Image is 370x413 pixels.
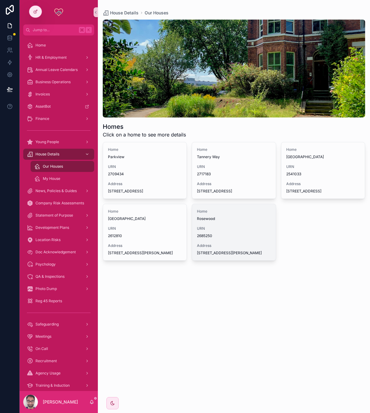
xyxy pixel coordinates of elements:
span: Parkview [108,154,182,159]
img: App logo [54,7,64,17]
a: Development Plans [23,222,94,233]
span: K [86,28,91,32]
span: [STREET_ADDRESS][PERSON_NAME] [108,251,182,255]
p: [PERSON_NAME] [43,399,78,405]
a: Finance [23,113,94,124]
span: AssetBot [35,104,51,109]
a: News, Policies & Guides [23,185,94,196]
span: Recruitment [35,359,57,363]
span: Meetings [35,334,51,339]
span: Company Risk Assessments [35,201,84,206]
span: Invoices [35,92,50,97]
a: House Details [103,10,139,16]
span: HR & Employment [35,55,67,60]
span: 2612810 [108,233,182,238]
span: 2709434 [108,172,182,177]
a: Home [23,40,94,51]
span: Business Operations [35,80,71,84]
span: My House [43,176,60,181]
span: 2541033 [286,172,360,177]
div: scrollable content [20,35,98,391]
span: Development Plans [35,225,69,230]
span: Photo Dump [35,286,57,291]
a: Company Risk Assessments [23,198,94,209]
span: Address [108,243,182,248]
a: Our Houses [31,161,94,172]
a: Reg 45 Reports [23,296,94,307]
button: Jump to...K [23,24,94,35]
span: Home [197,209,271,214]
span: Location Risks [35,237,61,242]
a: QA & Inspections [23,271,94,282]
a: Agency Usage [23,368,94,379]
a: Meetings [23,331,94,342]
span: [GEOGRAPHIC_DATA] [286,154,360,159]
span: Address [108,181,182,186]
a: Safeguarding [23,319,94,330]
a: Doc Acknowledgement [23,247,94,258]
span: [STREET_ADDRESS] [286,189,360,194]
span: On Call [35,346,48,351]
span: Young People [35,140,59,144]
a: Young People [23,136,94,147]
span: Reg 45 Reports [35,299,62,303]
span: Home [108,209,182,214]
span: Home [197,147,271,152]
span: Address [197,181,271,186]
span: Statement of Purpose [35,213,73,218]
span: Click on a home to see more details [103,131,186,138]
span: URN [197,164,271,169]
span: [STREET_ADDRESS] [108,189,182,194]
span: Our Houses [43,164,63,169]
span: URN [197,226,271,231]
a: My House [31,173,94,184]
h1: Homes [103,122,186,131]
span: Home [286,147,360,152]
span: [GEOGRAPHIC_DATA] [108,216,182,221]
span: Tannery Way [197,154,271,159]
a: Location Risks [23,234,94,245]
a: Psychology [23,259,94,270]
span: Safeguarding [35,322,59,327]
span: Jump to... [33,28,76,32]
span: URN [108,164,182,169]
span: Annual Leave Calendars [35,67,78,72]
a: Training & Induction [23,380,94,391]
a: Business Operations [23,76,94,87]
span: Agency Usage [35,371,61,376]
a: House Details [23,149,94,160]
span: Rosewood [197,216,271,221]
span: [STREET_ADDRESS][PERSON_NAME] [197,251,271,255]
a: Annual Leave Calendars [23,64,94,75]
span: House Details [35,152,59,157]
span: 2685250 [197,233,271,238]
a: HomeParkviewURN2709434Address[STREET_ADDRESS] [103,142,187,199]
span: 2717183 [197,172,271,177]
a: AssetBot [23,101,94,112]
a: Statement of Purpose [23,210,94,221]
span: [STREET_ADDRESS] [197,189,271,194]
span: QA & Inspections [35,274,65,279]
a: HR & Employment [23,52,94,63]
a: Recruitment [23,355,94,366]
span: House Details [110,10,139,16]
span: Doc Acknowledgement [35,250,76,255]
span: Home [108,147,182,152]
a: Our Houses [145,10,168,16]
a: HomeTannery WayURN2717183Address[STREET_ADDRESS] [192,142,276,199]
span: Home [35,43,46,48]
span: Address [197,243,271,248]
a: HomeRosewoodURN2685250Address[STREET_ADDRESS][PERSON_NAME] [192,204,276,261]
span: Address [286,181,360,186]
span: Psychology [35,262,56,267]
a: Invoices [23,89,94,100]
span: Training & Induction [35,383,70,388]
span: URN [286,164,360,169]
a: Home[GEOGRAPHIC_DATA]URN2541033Address[STREET_ADDRESS] [281,142,365,199]
span: URN [108,226,182,231]
span: News, Policies & Guides [35,188,77,193]
a: On Call [23,343,94,354]
a: Home[GEOGRAPHIC_DATA]URN2612810Address[STREET_ADDRESS][PERSON_NAME] [103,204,187,261]
span: Finance [35,116,49,121]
